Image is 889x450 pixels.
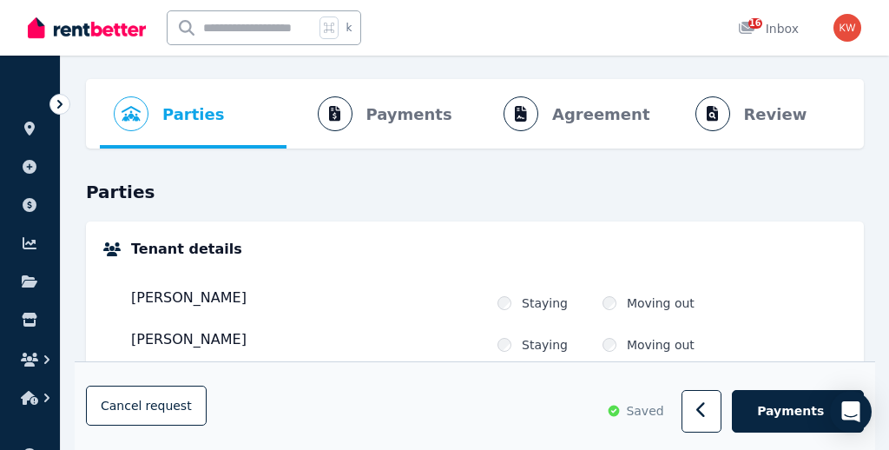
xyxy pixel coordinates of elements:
div: [PERSON_NAME] [131,288,484,312]
h5: Tenant details [131,239,242,260]
button: Payments [732,391,864,433]
label: Staying [522,294,568,312]
img: RentBetter [28,15,146,41]
label: Moving out [627,294,695,312]
span: Saved [626,403,663,420]
nav: Progress [86,79,864,149]
span: request [145,398,191,415]
label: Moving out [627,336,695,354]
label: Staying [522,336,568,354]
span: k [346,21,352,35]
span: Parties [162,103,224,127]
div: [PERSON_NAME] [131,329,484,354]
span: Payments [757,403,824,420]
span: 16 [748,18,762,29]
button: Parties [100,79,238,149]
span: Cancel [101,400,192,414]
button: Cancelrequest [86,387,207,427]
div: Open Intercom Messenger [830,391,872,433]
div: Inbox [738,20,799,37]
img: Karyn Wood [833,14,861,42]
h3: Parties [86,180,864,204]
